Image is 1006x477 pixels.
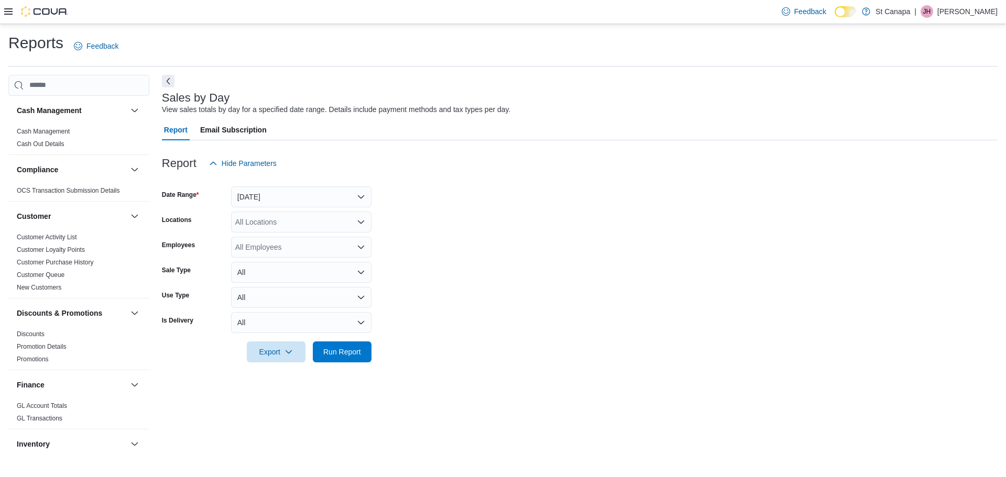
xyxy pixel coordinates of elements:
button: Compliance [17,164,126,175]
span: Customer Purchase History [17,258,94,267]
span: Report [164,119,188,140]
button: Compliance [128,163,141,176]
a: Customer Queue [17,271,64,279]
a: GL Account Totals [17,402,67,409]
p: [PERSON_NAME] [937,5,998,18]
span: Promotions [17,355,49,363]
button: Next [162,75,174,87]
a: New Customers [17,284,61,291]
label: Use Type [162,291,189,299]
label: Is Delivery [162,316,193,325]
span: GL Transactions [17,414,62,423]
h3: Compliance [17,164,58,175]
span: Cash Management [17,127,70,136]
span: New Customers [17,283,61,292]
button: Finance [128,379,141,391]
button: All [231,262,371,283]
img: Cova [21,6,68,17]
button: Open list of options [357,243,365,251]
label: Date Range [162,191,199,199]
label: Employees [162,241,195,249]
div: Joe Hernandez [921,5,933,18]
a: GL Transactions [17,415,62,422]
button: Export [247,341,305,362]
a: Cash Out Details [17,140,64,148]
span: Customer Activity List [17,233,77,241]
button: [DATE] [231,186,371,207]
label: Locations [162,216,192,224]
span: OCS Transaction Submission Details [17,186,120,195]
button: Customer [17,211,126,221]
button: Customer [128,210,141,223]
p: St Canapa [876,5,910,18]
span: Export [253,341,299,362]
input: Dark Mode [835,6,857,17]
span: Promotion Details [17,342,67,351]
div: Discounts & Promotions [8,328,149,370]
button: All [231,287,371,308]
a: Feedback [70,36,123,57]
h3: Report [162,157,196,170]
span: JH [923,5,931,18]
div: Finance [8,400,149,429]
a: Cash Management [17,128,70,135]
a: Promotion Details [17,343,67,350]
h3: Sales by Day [162,92,230,104]
button: All [231,312,371,333]
p: | [914,5,916,18]
h3: Discounts & Promotions [17,308,102,318]
button: Cash Management [17,105,126,116]
a: Promotions [17,356,49,363]
a: Customer Purchase History [17,259,94,266]
a: Discounts [17,330,45,338]
h1: Reports [8,32,63,53]
button: Discounts & Promotions [128,307,141,319]
span: Feedback [86,41,118,51]
a: Customer Activity List [17,234,77,241]
div: Compliance [8,184,149,201]
a: OCS Transaction Submission Details [17,187,120,194]
span: Run Report [323,347,361,357]
a: Feedback [778,1,830,22]
span: Customer Loyalty Points [17,246,85,254]
button: Cash Management [128,104,141,117]
button: Discounts & Promotions [17,308,126,318]
button: Hide Parameters [205,153,281,174]
button: Open list of options [357,218,365,226]
span: Email Subscription [200,119,267,140]
button: Inventory [17,439,126,449]
div: View sales totals by day for a specified date range. Details include payment methods and tax type... [162,104,511,115]
div: Customer [8,231,149,298]
div: Cash Management [8,125,149,154]
h3: Inventory [17,439,50,449]
button: Inventory [128,438,141,450]
span: Hide Parameters [222,158,277,169]
span: Dark Mode [835,17,835,18]
h3: Cash Management [17,105,82,116]
button: Finance [17,380,126,390]
a: Customer Loyalty Points [17,246,85,253]
span: Feedback [794,6,826,17]
h3: Finance [17,380,45,390]
button: Run Report [313,341,371,362]
h3: Customer [17,211,51,221]
label: Sale Type [162,266,191,274]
